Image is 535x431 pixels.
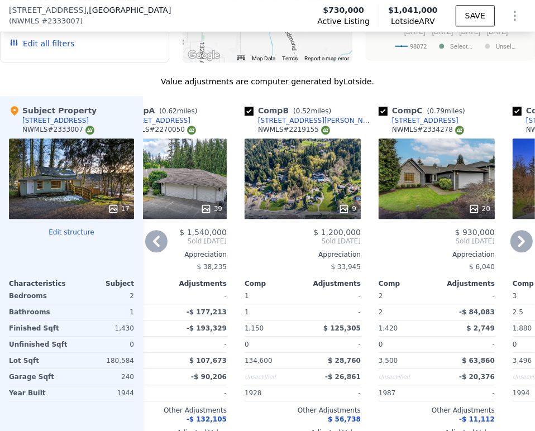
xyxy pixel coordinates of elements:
[9,279,71,288] div: Characteristics
[429,107,445,115] span: 0.79
[379,279,437,288] div: Comp
[321,126,330,135] img: NWMLS Logo
[9,320,69,336] div: Finished Sqft
[313,228,361,237] span: $ 1,200,000
[71,279,134,288] div: Subject
[245,250,361,259] div: Appreciation
[379,116,458,125] a: [STREET_ADDRESS]
[304,55,349,61] a: Report a map error
[245,237,361,246] span: Sold [DATE]
[379,324,398,332] span: 1,420
[111,237,227,246] span: Sold [DATE]
[245,105,336,116] div: Comp B
[74,369,134,385] div: 240
[379,341,383,348] span: 0
[111,250,227,259] div: Appreciation
[179,228,227,237] span: $ 1,540,000
[432,27,453,35] text: [DATE]
[74,288,134,304] div: 2
[323,4,364,16] span: $730,000
[388,6,438,15] span: $1,041,000
[513,357,532,365] span: 3,496
[187,308,227,316] span: -$ 177,213
[12,16,39,27] span: NWMLS
[189,357,227,365] span: $ 107,673
[9,16,83,27] div: ( )
[456,5,495,26] button: SAVE
[459,373,495,381] span: -$ 20,376
[191,373,227,381] span: -$ 90,206
[74,385,134,401] div: 1944
[459,308,495,316] span: -$ 84,083
[513,324,532,332] span: 1,880
[108,203,130,214] div: 17
[379,105,470,116] div: Comp C
[237,55,245,60] button: Keyboard shortcuts
[85,126,94,135] img: NWMLS Logo
[74,353,134,368] div: 180,584
[22,125,94,135] div: NWMLS # 2333007
[469,203,490,214] div: 20
[245,357,273,365] span: 134,600
[323,324,361,332] span: $ 125,305
[439,385,495,401] div: -
[245,116,374,125] a: [STREET_ADDRESS][PERSON_NAME]
[245,369,300,385] div: Unspecified
[245,406,361,415] div: Other Adjustments
[9,228,134,237] button: Edit structure
[9,304,69,320] div: Bathrooms
[197,263,227,271] span: $ 38,235
[9,288,69,304] div: Bedrooms
[111,406,227,415] div: Other Adjustments
[338,203,356,214] div: 9
[486,27,508,35] text: [DATE]
[305,288,361,304] div: -
[439,288,495,304] div: -
[171,288,227,304] div: -
[124,116,190,125] div: [STREET_ADDRESS]
[331,263,361,271] span: $ 33,945
[9,353,69,368] div: Lot Sqft
[162,107,177,115] span: 0.62
[245,341,249,348] span: 0
[317,16,370,27] span: Active Listing
[513,292,517,300] span: 3
[392,125,464,135] div: NWMLS # 2334278
[169,279,227,288] div: Adjustments
[9,385,69,401] div: Year Built
[469,263,495,271] span: $ 6,040
[392,116,458,125] div: [STREET_ADDRESS]
[379,357,398,365] span: 3,500
[379,385,434,401] div: 1987
[305,337,361,352] div: -
[496,42,515,50] text: Unsel…
[111,105,202,116] div: Comp A
[41,16,80,27] span: # 2333007
[187,415,227,423] span: -$ 132,105
[328,415,361,423] span: $ 56,738
[379,237,495,246] span: Sold [DATE]
[258,116,374,125] div: [STREET_ADDRESS][PERSON_NAME]
[9,38,74,49] button: Edit all filters
[467,324,495,332] span: $ 2,749
[439,337,495,352] div: -
[379,292,383,300] span: 2
[325,373,361,381] span: -$ 26,861
[171,385,227,401] div: -
[155,107,202,115] span: ( miles)
[124,125,196,135] div: NWMLS # 2270050
[9,105,97,116] div: Subject Property
[462,357,495,365] span: $ 63,860
[328,357,361,365] span: $ 28,760
[245,279,303,288] div: Comp
[459,415,495,423] span: -$ 11,112
[305,385,361,401] div: -
[74,320,134,336] div: 1,430
[245,292,249,300] span: 1
[74,337,134,352] div: 0
[404,27,426,35] text: [DATE]
[289,107,336,115] span: ( miles)
[9,337,69,352] div: Unfinished Sqft
[379,406,495,415] div: Other Adjustments
[185,48,222,63] img: Google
